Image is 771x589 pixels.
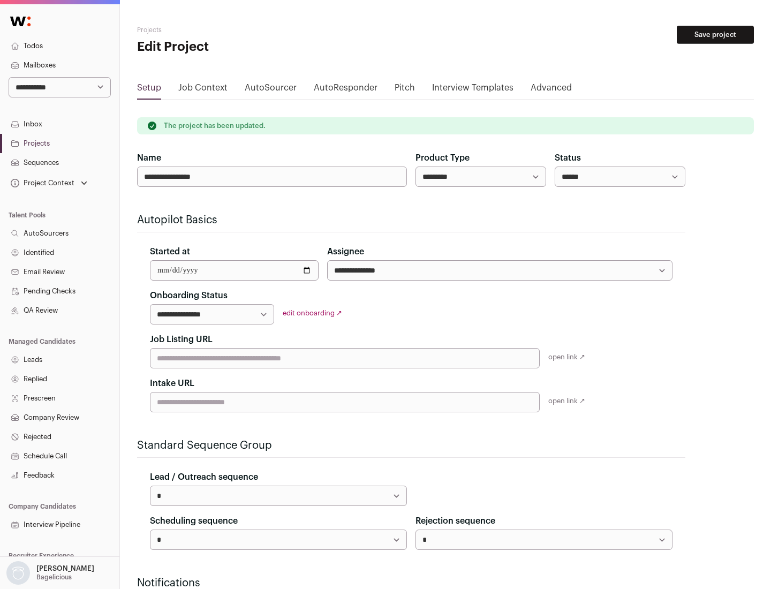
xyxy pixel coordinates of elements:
label: Started at [150,245,190,258]
label: Status [555,152,581,164]
a: Interview Templates [432,81,513,99]
p: The project has been updated. [164,122,266,130]
button: Open dropdown [4,561,96,585]
label: Onboarding Status [150,289,228,302]
label: Intake URL [150,377,194,390]
a: Job Context [178,81,228,99]
label: Rejection sequence [415,515,495,527]
label: Assignee [327,245,364,258]
h2: Autopilot Basics [137,213,685,228]
a: Pitch [395,81,415,99]
label: Job Listing URL [150,333,213,346]
label: Name [137,152,161,164]
div: Project Context [9,179,74,187]
a: Advanced [531,81,572,99]
button: Save project [677,26,754,44]
a: Setup [137,81,161,99]
label: Scheduling sequence [150,515,238,527]
a: edit onboarding ↗ [283,309,342,316]
label: Lead / Outreach sequence [150,471,258,484]
img: nopic.png [6,561,30,585]
a: AutoSourcer [245,81,297,99]
p: [PERSON_NAME] [36,564,94,573]
label: Product Type [415,152,470,164]
a: AutoResponder [314,81,377,99]
h1: Edit Project [137,39,343,56]
p: Bagelicious [36,573,72,582]
img: Wellfound [4,11,36,32]
h2: Projects [137,26,343,34]
h2: Standard Sequence Group [137,438,685,453]
button: Open dropdown [9,176,89,191]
